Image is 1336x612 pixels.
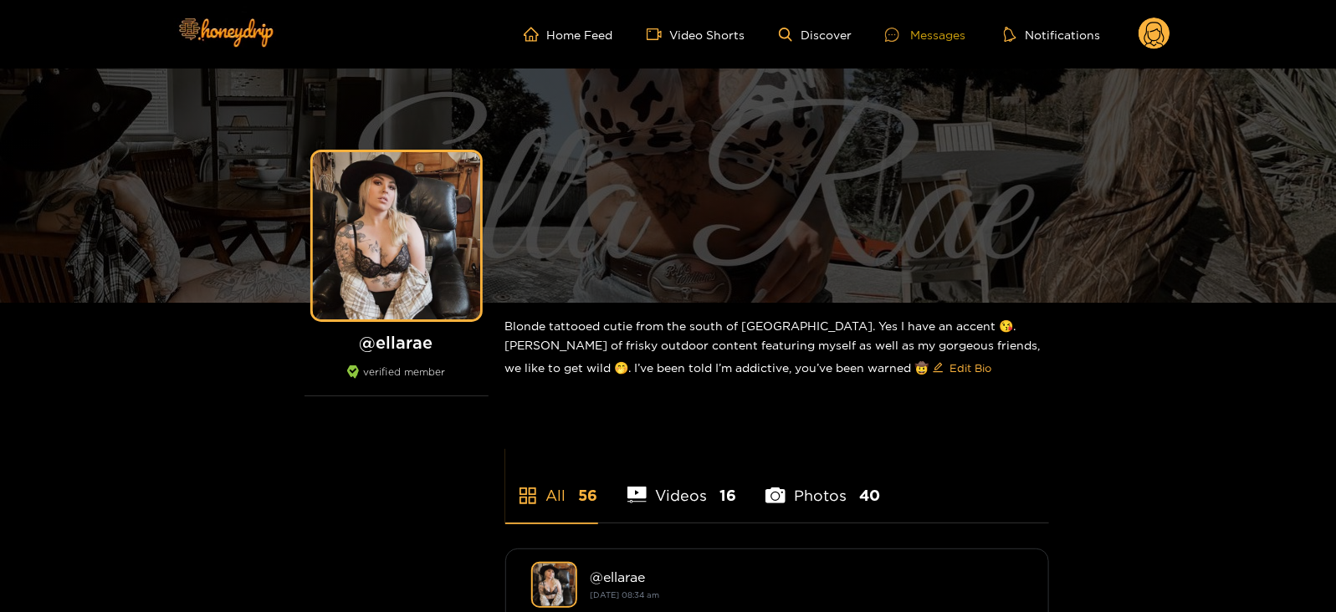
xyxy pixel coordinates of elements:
[859,485,880,506] span: 40
[591,590,660,599] small: [DATE] 08:34 am
[305,332,489,353] h1: @ ellarae
[779,28,852,42] a: Discover
[647,27,670,42] span: video-camera
[933,362,944,375] span: edit
[950,360,992,376] span: Edit Bio
[505,447,598,523] li: All
[929,354,996,381] button: editEdit Bio
[524,27,547,42] span: home
[627,447,737,523] li: Videos
[305,365,489,396] div: verified member
[765,447,880,523] li: Photos
[999,26,1105,43] button: Notifications
[531,562,577,608] img: ellarae
[591,569,1023,584] div: @ ellarae
[579,485,598,506] span: 56
[524,27,613,42] a: Home Feed
[505,303,1049,395] div: Blonde tattooed cutie from the south of [GEOGRAPHIC_DATA]. Yes I have an accent 😘. [PERSON_NAME] ...
[518,486,538,506] span: appstore
[885,25,965,44] div: Messages
[719,485,736,506] span: 16
[647,27,745,42] a: Video Shorts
